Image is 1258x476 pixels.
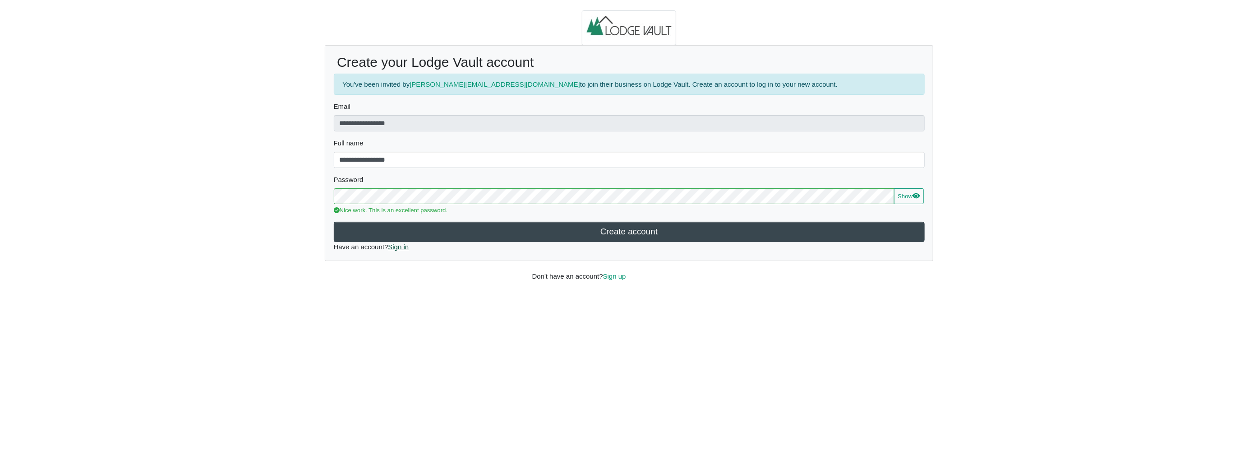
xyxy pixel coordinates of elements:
label: Password [334,175,925,185]
img: logo.2b93711c.jpg [582,10,677,46]
div: Have an account? [325,46,933,261]
button: Create account [334,222,925,242]
label: Full name [334,138,925,149]
div: Nice work. This is an excellent password. [334,206,925,215]
svg: check circle fill [334,207,340,213]
div: Don't have an account? [525,261,733,281]
div: You've been invited by to join their business on Lodge Vault. Create an account to log in to your... [334,74,925,95]
a: Sign up [603,272,626,280]
a: Sign in [388,243,409,251]
button: Showeye fill [894,188,924,205]
a: [PERSON_NAME][EMAIL_ADDRESS][DOMAIN_NAME] [410,80,580,88]
h2: Create your Lodge Vault account [337,54,921,70]
svg: eye fill [912,192,920,199]
label: Email [334,102,925,112]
